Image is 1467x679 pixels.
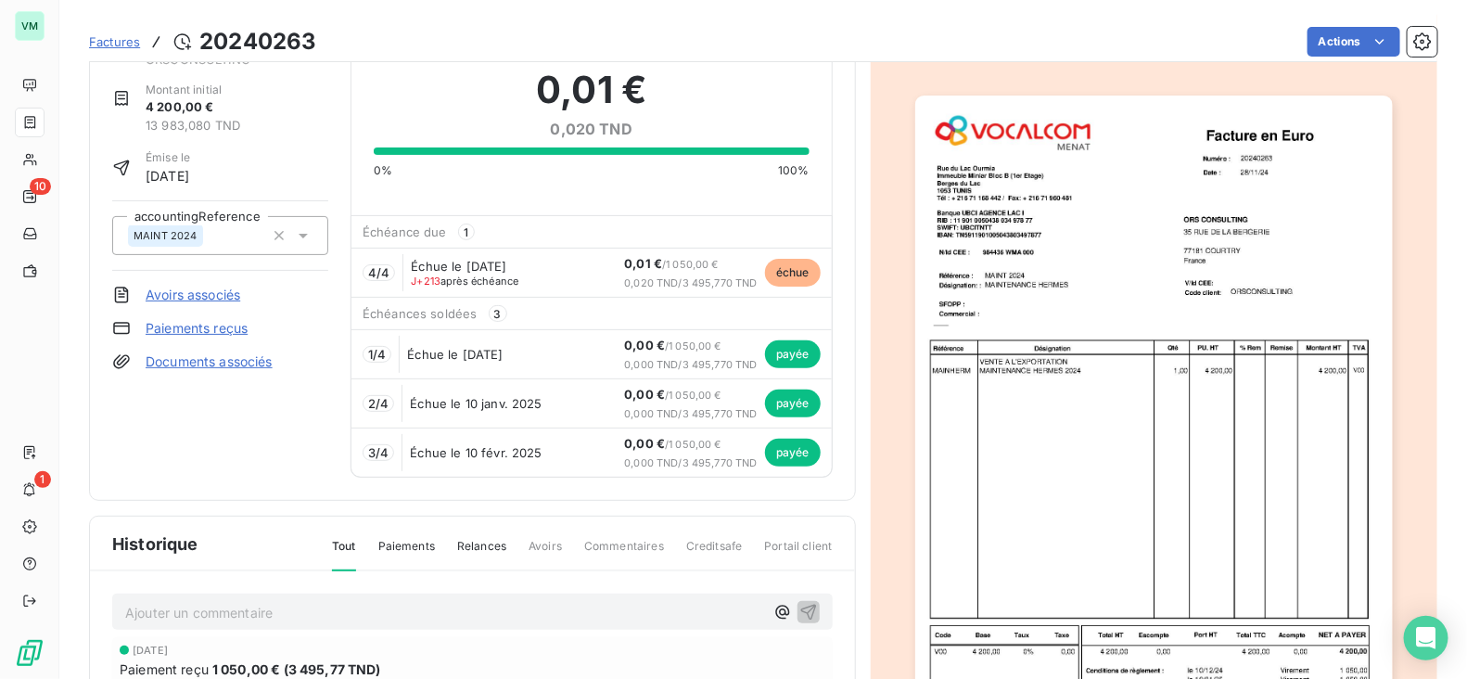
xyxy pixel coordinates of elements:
[15,638,45,668] img: Logo LeanPay
[536,62,646,118] span: 0,01 €
[212,660,381,679] span: 1 050,00 € (3 495,77 TND)
[134,230,198,241] span: MAINT 2024
[332,538,356,571] span: Tout
[368,396,389,411] span: 2 / 4
[146,149,190,166] span: Émise le
[34,471,51,488] span: 1
[457,538,506,570] span: Relances
[624,389,721,402] span: / 1 050,00 €
[146,352,273,371] a: Documents associés
[764,538,832,570] span: Portail client
[146,82,240,98] span: Montant initial
[778,162,810,179] span: 100%
[368,445,389,460] span: 3 / 4
[1404,616,1448,660] div: Open Intercom Messenger
[624,436,665,451] span: 0,00 €
[624,276,757,289] span: 0,020 TND / 3 495,770 TND
[765,340,821,368] span: payée
[536,118,646,140] span: 0,020 TND
[411,275,440,288] span: J+213
[30,178,51,195] span: 10
[368,265,389,280] span: 4 / 4
[458,224,475,240] span: 1
[624,387,665,402] span: 0,00 €
[89,34,140,49] span: Factures
[199,25,316,58] h3: 20240263
[624,339,721,352] span: / 1 050,00 €
[146,319,248,338] a: Paiements reçus
[89,32,140,51] a: Factures
[133,645,168,656] span: [DATE]
[146,166,190,186] span: [DATE]
[1308,27,1400,57] button: Actions
[363,224,447,239] span: Échéance due
[624,407,757,420] span: 0,000 TND / 3 495,770 TND
[374,162,392,179] span: 0%
[624,256,662,271] span: 0,01 €
[411,275,518,287] span: après échéance
[378,538,435,570] span: Paiements
[146,98,240,117] span: 4 200,00 €
[410,396,542,411] span: Échue le 10 janv. 2025
[624,338,665,352] span: 0,00 €
[765,259,821,287] span: échue
[368,347,386,362] span: 1 / 4
[686,538,743,570] span: Creditsafe
[112,532,198,557] span: Historique
[624,456,757,469] span: 0,000 TND / 3 495,770 TND
[624,258,719,271] span: / 1 050,00 €
[410,445,542,460] span: Échue le 10 févr. 2025
[120,660,209,679] span: Paiement reçu
[765,390,821,417] span: payée
[584,538,664,570] span: Commentaires
[529,538,562,570] span: Avoirs
[624,438,721,451] span: / 1 050,00 €
[624,358,757,371] span: 0,000 TND / 3 495,770 TND
[489,305,507,322] span: 3
[15,11,45,41] div: VM
[765,439,821,467] span: payée
[146,117,240,135] span: 13 983,080 TND
[146,286,240,304] a: Avoirs associés
[407,347,503,362] span: Échue le [DATE]
[411,259,506,274] span: Échue le [DATE]
[363,306,478,321] span: Échéances soldées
